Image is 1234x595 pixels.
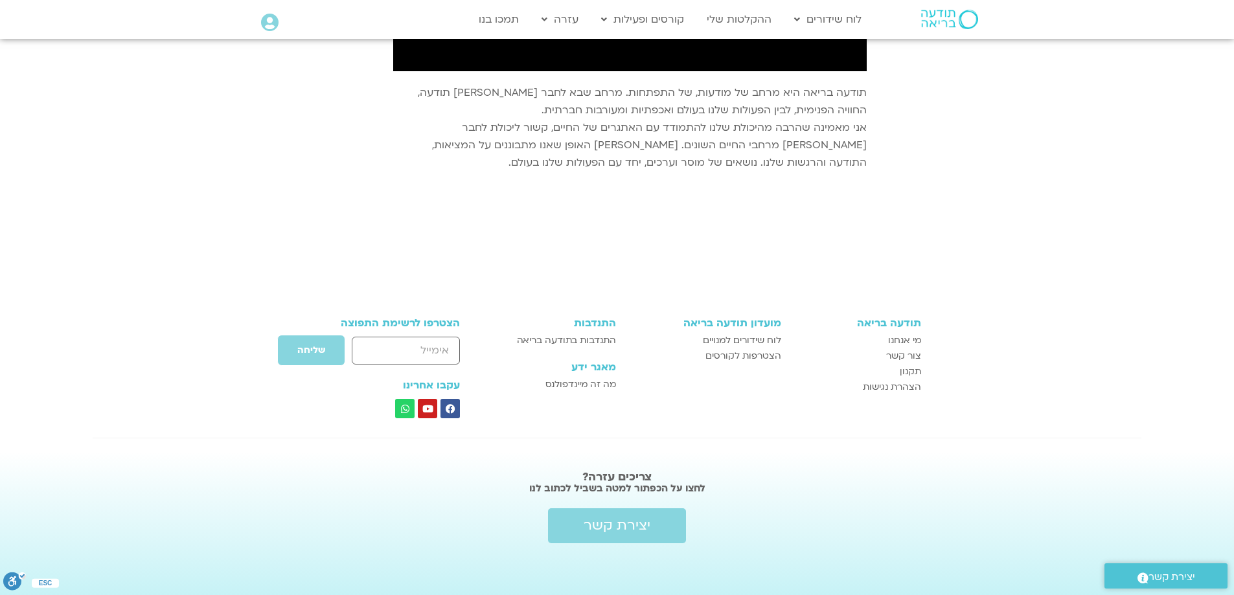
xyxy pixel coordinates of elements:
a: תקנון [794,364,921,379]
form: טופס חדש [314,335,461,372]
span: מה זה מיינדפולנס [545,377,616,392]
span: שליחה [297,345,325,355]
a: צור קשר [794,348,921,364]
span: התנדבות בתודעה בריאה [517,333,616,348]
h3: עקבו אחרינו [314,379,461,391]
button: שליחה [277,335,345,366]
a: הצהרת נגישות [794,379,921,395]
h3: תודעה בריאה [794,317,921,329]
a: הצטרפות לקורסים [629,348,781,364]
a: מי אנחנו [794,333,921,348]
img: תודעה בריאה [921,10,978,29]
span: תקנון [900,364,921,379]
span: יצירת קשר [584,518,650,533]
span: מי אנחנו [888,333,921,348]
h3: מועדון תודעה בריאה [629,317,781,329]
h3: הצטרפו לרשימת התפוצה [314,317,461,329]
span: הצהרת נגישות [863,379,921,395]
h3: מאגר ידע [496,361,615,373]
a: לוח שידורים [788,7,868,32]
a: יצירת קשר [548,508,686,543]
a: התנדבות בתודעה בריאה [496,333,615,348]
a: מה זה מיינדפולנס [496,377,615,392]
a: קורסים ופעילות [595,7,691,32]
input: אימייל [352,337,460,365]
h2: צריכים עזרה? [280,471,954,484]
h2: לחצו על הכפתור למטה בשביל לכתוב לנו [280,482,954,495]
a: ההקלטות שלי [700,7,778,32]
span: הצטרפות לקורסים [705,348,781,364]
p: תודעה בריאה היא מרחב של מודעות, של התפתחות. מרחב שבא לחבר [PERSON_NAME] תודעה, החוויה הפנימית, לב... [393,84,866,172]
a: תמכו בנו [472,7,525,32]
span: צור קשר [886,348,921,364]
span: לוח שידורים למנויים [703,333,781,348]
span: יצירת קשר [1148,568,1195,586]
a: עזרה [535,7,585,32]
a: לוח שידורים למנויים [629,333,781,348]
a: יצירת קשר [1104,563,1228,589]
h3: התנדבות [496,317,615,329]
